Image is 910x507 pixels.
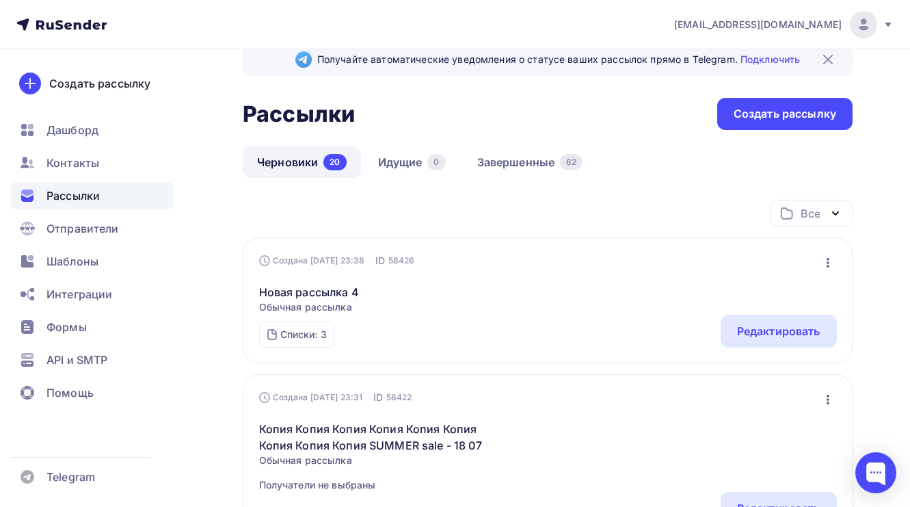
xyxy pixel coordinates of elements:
[259,454,494,467] span: Обычная рассылка
[46,352,107,368] span: API и SMTP
[46,253,98,270] span: Шаблоны
[801,205,820,222] div: Все
[427,154,445,170] div: 0
[388,254,415,268] span: 58426
[259,421,494,454] a: Копия Копия Копия Копия Копия Копия Копия Копия Копия SUMMER sale - 18 07
[740,53,800,65] a: Подключить
[259,478,494,492] span: Получатели не выбраны
[46,469,95,485] span: Telegram
[46,385,94,401] span: Помощь
[46,187,100,204] span: Рассылки
[243,146,361,178] a: Черновики20
[560,154,583,170] div: 62
[737,323,820,339] div: Редактировать
[46,155,99,171] span: Контакты
[386,391,412,404] span: 58422
[364,146,460,178] a: Идущие0
[375,254,385,268] span: ID
[11,215,174,242] a: Отправители
[11,149,174,177] a: Контакты
[674,11,894,38] a: [EMAIL_ADDRESS][DOMAIN_NAME]
[463,146,598,178] a: Завершенные62
[317,53,800,66] span: Получайте автоматические уведомления о статусе ваших рассылок прямо в Telegram.
[243,101,355,128] h2: Рассылки
[46,220,119,237] span: Отправители
[11,248,174,275] a: Шаблоны
[259,300,359,314] span: Обычная рассылка
[49,75,150,92] div: Создать рассылку
[770,200,853,226] button: Все
[259,284,359,300] a: Новая рассылка 4
[11,313,174,341] a: Формы
[11,116,174,144] a: Дашборд
[734,106,836,122] div: Создать рассылку
[11,182,174,209] a: Рассылки
[46,319,87,335] span: Формы
[259,392,363,403] div: Создана [DATE] 23:31
[259,255,365,266] div: Создана [DATE] 23:38
[46,286,112,302] span: Интеграции
[323,154,346,170] div: 20
[295,51,312,68] img: Telegram
[46,122,98,138] span: Дашборд
[280,328,327,341] div: Списки: 3
[674,18,842,31] span: [EMAIL_ADDRESS][DOMAIN_NAME]
[373,391,383,404] span: ID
